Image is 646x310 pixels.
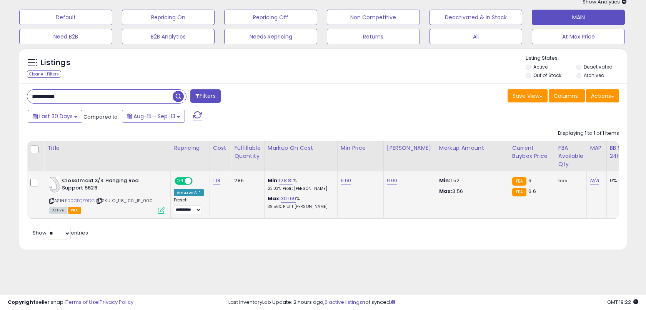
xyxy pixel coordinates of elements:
[558,144,583,168] div: FBA Available Qty
[439,177,503,184] p: 1.52
[224,29,317,44] button: Needs Repricing
[586,89,619,102] button: Actions
[327,10,420,25] button: Non Competitive
[279,177,293,184] a: 128.81
[268,204,331,209] p: 39.56% Profit [PERSON_NAME]
[96,198,153,204] span: | SKU: O_118_100_1P_000
[268,144,334,152] div: Markup on Cost
[68,207,81,214] span: FBA
[558,177,581,184] div: 555
[439,188,503,195] p: 3.56
[27,70,61,78] div: Clear All Filters
[325,298,362,306] a: 6 active listings
[341,177,351,184] a: 6.60
[190,89,220,103] button: Filters
[264,141,337,171] th: The percentage added to the cost of goods (COGS) that forms the calculator for Min & Max prices.
[532,29,625,44] button: At Max Price
[224,10,317,25] button: Repricing Off
[439,177,451,184] strong: Min:
[8,298,36,306] strong: Copyright
[65,198,95,204] a: B00GFQZ9DG
[607,298,638,306] span: 2025-10-14 19:22 GMT
[508,89,548,102] button: Save View
[175,178,185,184] span: ON
[8,299,133,306] div: seller snap | |
[610,144,638,160] div: BB Share 24h.
[512,144,552,160] div: Current Buybox Price
[590,177,599,184] a: N/A
[100,298,133,306] a: Privacy Policy
[512,177,526,186] small: FBA
[174,189,204,196] div: Amazon AI *
[213,177,221,184] a: 1.18
[533,64,548,70] label: Active
[234,144,261,160] div: Fulfillable Quantity
[213,144,228,152] div: Cost
[228,299,638,306] div: Last InventoryLab Update: 2 hours ago, not synced.
[439,144,506,152] div: Markup Amount
[33,229,88,236] span: Show: entries
[234,177,258,184] div: 286
[533,72,561,79] label: Out of Stock
[430,10,523,25] button: Deactivated & In Stock
[49,207,67,214] span: All listings currently available for purchase on Amazon
[590,144,603,152] div: MAP
[49,177,165,213] div: ASIN:
[174,198,204,215] div: Preset:
[268,177,279,184] b: Min:
[191,178,204,184] span: OFF
[387,144,433,152] div: [PERSON_NAME]
[28,110,82,123] button: Last 30 Days
[584,72,604,79] label: Archived
[528,188,536,195] span: 6.6
[19,29,112,44] button: Need B2B
[268,177,331,191] div: %
[558,130,619,137] div: Displaying 1 to 1 of 1 items
[39,112,73,120] span: Last 30 Days
[122,110,185,123] button: Aug-15 - Sep-13
[268,195,331,209] div: %
[62,177,155,193] b: Closetmaid 3/4 Hanging Rod Support 5629
[41,57,70,68] h5: Listings
[281,195,296,203] a: 301.69
[49,177,60,193] img: 41OA6MUeajL._SL40_.jpg
[122,29,215,44] button: B2B Analytics
[439,188,453,195] strong: Max:
[584,64,613,70] label: Deactivated
[268,186,331,191] p: 23.03% Profit [PERSON_NAME]
[532,10,625,25] button: MAIN
[526,55,626,62] p: Listing States:
[268,195,281,202] b: Max:
[512,188,526,196] small: FBA
[133,112,175,120] span: Aug-15 - Sep-13
[610,177,635,184] div: 0%
[122,10,215,25] button: Repricing On
[528,177,531,184] span: 6
[327,29,420,44] button: Returns
[341,144,380,152] div: Min Price
[387,177,398,184] a: 9.00
[174,144,206,152] div: Repricing
[430,29,523,44] button: All
[549,89,585,102] button: Columns
[554,92,578,100] span: Columns
[19,10,112,25] button: Default
[83,113,119,121] span: Compared to:
[47,144,167,152] div: Title
[66,298,98,306] a: Terms of Use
